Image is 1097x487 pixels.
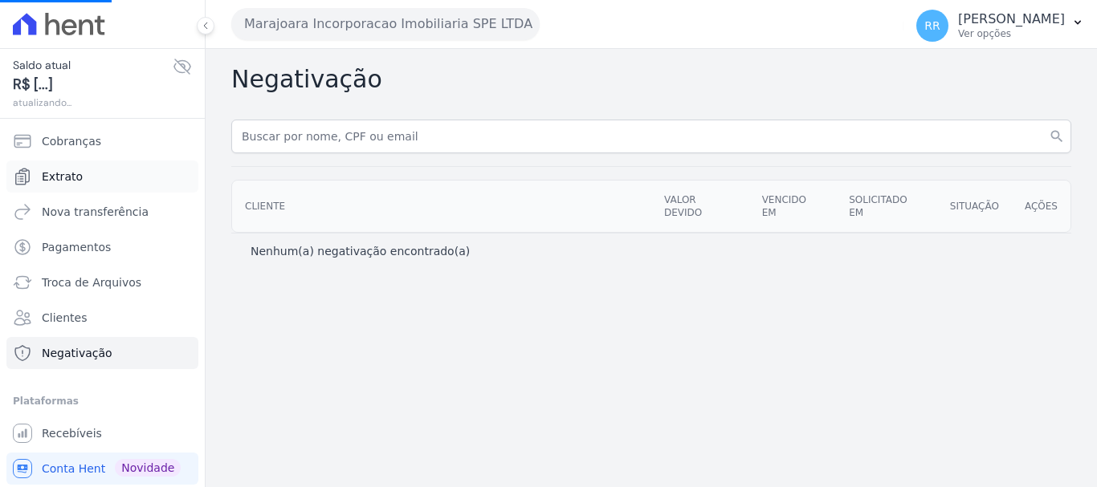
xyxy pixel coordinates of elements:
[231,120,1071,153] input: Buscar por nome, CPF ou email
[42,274,141,290] span: Troca de Arquivos
[958,11,1065,27] p: [PERSON_NAME]
[13,74,173,95] span: R$ [...]
[6,160,198,193] a: Extrato
[924,20,940,31] span: RR
[836,181,937,232] th: Solicitado em
[13,392,192,411] div: Plataformas
[749,181,837,232] th: Vencido em
[13,95,173,110] span: atualizando...
[6,266,198,298] a: Troca de Arquivos
[6,302,198,334] a: Clientes
[42,168,83,185] span: Extrato
[13,57,173,74] span: Saldo atual
[42,239,111,255] span: Pagamentos
[6,231,198,263] a: Pagamentos
[937,181,1012,232] th: Situação
[42,204,149,220] span: Nova transferência
[42,345,112,361] span: Negativação
[6,196,198,228] a: Nova transferência
[6,417,198,449] a: Recebíveis
[1012,181,1070,232] th: Ações
[1042,120,1071,153] button: search
[251,243,470,259] p: Nenhum(a) negativação encontrado(a)
[42,425,102,441] span: Recebíveis
[42,133,101,149] span: Cobranças
[958,27,1065,40] p: Ver opções
[6,125,198,157] a: Cobranças
[231,65,1071,94] h2: Negativação
[1049,128,1065,144] i: search
[231,8,540,40] button: Marajoara Incorporacao Imobiliaria SPE LTDA
[115,459,181,477] span: Novidade
[6,453,198,485] a: Conta Hent Novidade
[232,181,651,232] th: Cliente
[903,3,1097,48] button: RR [PERSON_NAME] Ver opções
[42,461,105,477] span: Conta Hent
[6,337,198,369] a: Negativação
[651,181,749,232] th: Valor devido
[42,310,87,326] span: Clientes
